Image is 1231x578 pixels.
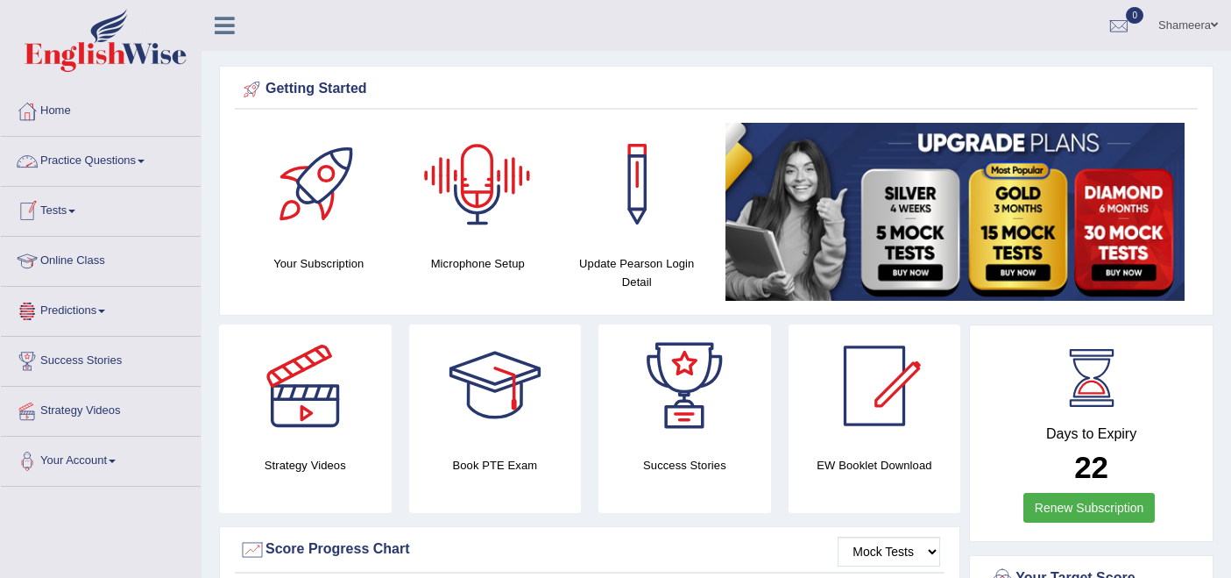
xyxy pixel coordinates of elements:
div: Getting Started [239,76,1193,103]
a: Online Class [1,237,201,281]
h4: Success Stories [598,456,771,475]
span: 0 [1126,7,1143,24]
img: small5.jpg [725,123,1185,301]
h4: Your Subscription [248,254,390,273]
h4: Book PTE Exam [409,456,582,475]
a: Your Account [1,437,201,481]
h4: Strategy Videos [219,456,392,475]
a: Success Stories [1,337,201,381]
a: Renew Subscription [1023,493,1156,523]
h4: EW Booklet Download [789,456,961,475]
h4: Update Pearson Login Detail [566,254,708,291]
a: Predictions [1,287,201,331]
a: Home [1,87,201,131]
h4: Microphone Setup [407,254,549,273]
h4: Days to Expiry [989,426,1193,442]
a: Practice Questions [1,137,201,181]
b: 22 [1074,450,1108,484]
a: Strategy Videos [1,387,201,431]
a: Tests [1,187,201,231]
div: Score Progress Chart [239,537,940,563]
